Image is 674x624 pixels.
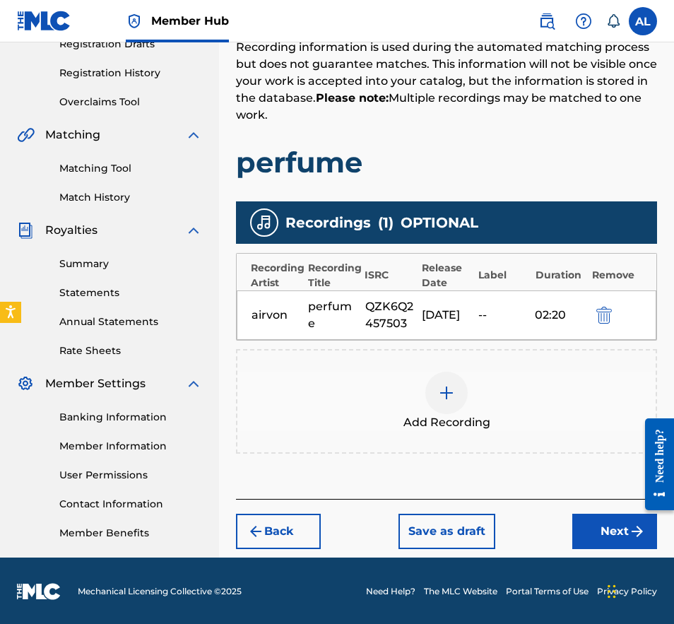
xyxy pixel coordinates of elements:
div: -- [478,307,528,324]
div: Remove [592,268,656,283]
a: Rate Sheets [59,343,202,358]
div: QZK6Q2457503 [365,298,415,332]
a: Summary [59,257,202,271]
a: Matching Tool [59,161,202,176]
a: User Permissions [59,468,202,483]
img: help [575,13,592,30]
a: Match History [59,190,202,205]
img: expand [185,222,202,239]
span: Matching [45,126,100,143]
button: Back [236,514,321,549]
div: User Menu [629,7,657,35]
a: The MLC Website [424,585,497,598]
img: expand [185,375,202,392]
div: Label [478,268,528,283]
span: OPTIONAL [401,212,478,233]
a: Need Help? [366,585,415,598]
div: [DATE] [422,307,471,324]
a: Member Benefits [59,526,202,541]
span: Recordings [285,212,371,233]
a: Registration Drafts [59,37,202,52]
span: Member Settings [45,375,146,392]
span: ( 1 ) [378,212,394,233]
span: Member Hub [151,13,229,29]
div: perfume [308,298,357,332]
div: Recording Title [308,261,358,290]
img: recording [256,214,273,231]
div: Duration [536,268,586,283]
div: Notifications [606,14,620,28]
img: expand [185,126,202,143]
button: Next [572,514,657,549]
span: Mechanical Licensing Collective © 2025 [78,585,242,598]
a: Public Search [533,7,561,35]
iframe: Chat Widget [603,556,674,624]
a: Member Information [59,439,202,454]
img: Top Rightsholder [126,13,143,30]
div: airvon [252,307,301,324]
a: Annual Statements [59,314,202,329]
iframe: Resource Center [634,408,674,522]
a: Statements [59,285,202,300]
img: add [438,384,455,401]
a: Overclaims Tool [59,95,202,110]
div: Recording Artist [251,261,301,290]
img: Matching [17,126,35,143]
img: Royalties [17,222,34,239]
a: Privacy Policy [597,585,657,598]
a: Registration History [59,66,202,81]
img: logo [17,583,61,600]
span: Recording information is used during the automated matching process but does not guarantee matche... [236,40,657,122]
a: Portal Terms of Use [506,585,589,598]
span: Add Recording [403,414,490,431]
div: 02:20 [535,307,584,324]
img: 7ee5dd4eb1f8a8e3ef2f.svg [247,523,264,540]
img: 12a2ab48e56ec057fbd8.svg [596,307,612,324]
img: Member Settings [17,375,34,392]
div: ISRC [365,268,415,283]
div: Release Date [422,261,472,290]
img: f7272a7cc735f4ea7f67.svg [629,523,646,540]
a: Contact Information [59,497,202,512]
h1: perfume [236,145,657,180]
a: Banking Information [59,410,202,425]
img: MLC Logo [17,11,71,31]
div: Drag [608,570,616,613]
div: Help [569,7,598,35]
button: Save as draft [398,514,495,549]
img: search [538,13,555,30]
span: Royalties [45,222,97,239]
strong: Please note: [316,91,389,105]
